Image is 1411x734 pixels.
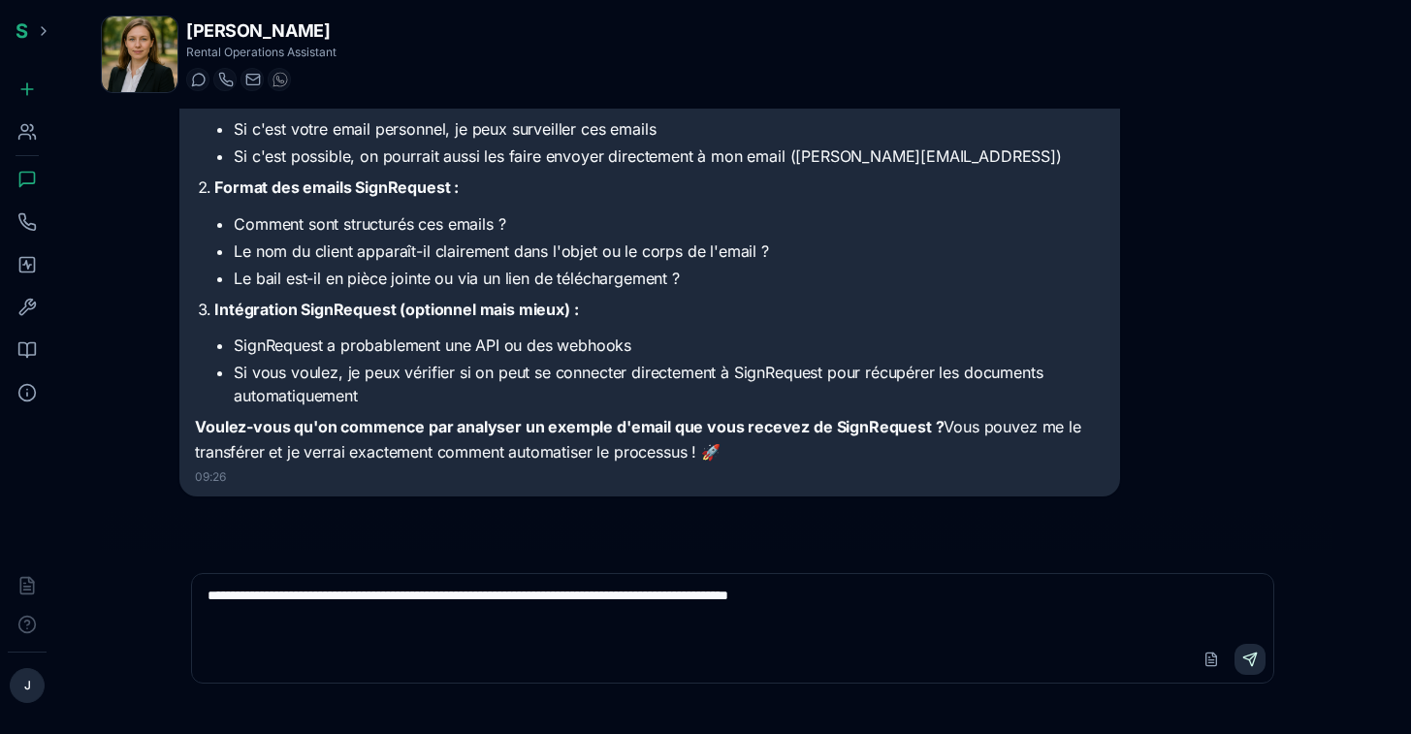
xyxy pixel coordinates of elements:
[234,144,1105,168] li: Si c'est possible, on pourrait aussi les faire envoyer directement à mon email ([PERSON_NAME][EMA...
[195,469,1105,485] div: 09:26
[234,334,1105,357] li: SignRequest a probablement une API ou des webhooks
[186,17,337,45] h1: [PERSON_NAME]
[234,212,1105,236] li: Comment sont structurés ces emails ?
[241,68,264,91] button: Send email to freya.costa@getspinnable.ai
[234,267,1105,290] li: Le bail est-il en pièce jointe ou via un lien de téléchargement ?
[273,72,288,87] img: WhatsApp
[186,45,337,60] p: Rental Operations Assistant
[234,117,1105,141] li: Si c'est votre email personnel, je peux surveiller ces emails
[195,415,1105,464] p: Vous pouvez me le transférer et je verrai exactement comment automatiser le processus ! 🚀
[10,668,45,703] button: J
[234,361,1105,407] li: Si vous voulez, je peux vérifier si on peut se connecter directement à SignRequest pour récupérer...
[102,16,177,92] img: Freya Costa
[195,417,944,436] strong: Voulez-vous qu'on commence par analyser un exemple d'email que vous recevez de SignRequest ?
[16,19,28,43] span: S
[24,678,31,693] span: J
[268,68,291,91] button: WhatsApp
[186,68,209,91] button: Start a chat with Freya Costa
[214,177,459,197] strong: Format des emails SignRequest :
[234,239,1105,263] li: Le nom du client apparaît-il clairement dans l'objet ou le corps de l'email ?
[213,68,237,91] button: Start a call with Freya Costa
[214,300,578,319] strong: Intégration SignRequest (optionnel mais mieux) :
